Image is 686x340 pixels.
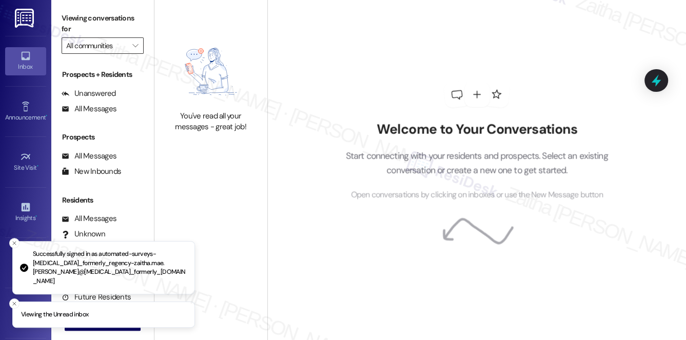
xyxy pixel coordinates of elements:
[5,198,46,226] a: Insights •
[9,298,19,309] button: Close toast
[62,104,116,114] div: All Messages
[9,238,19,248] button: Close toast
[62,88,116,99] div: Unanswered
[5,299,46,327] a: Leads
[62,10,144,37] label: Viewing conversations for
[5,148,46,176] a: Site Visit •
[62,151,116,162] div: All Messages
[132,42,138,50] i: 
[5,249,46,276] a: Buildings
[33,250,186,286] p: Successfully signed in as automated-surveys-[MEDICAL_DATA]_formerly_regency-zaitha.mae.[PERSON_NA...
[35,213,37,220] span: •
[5,47,46,75] a: Inbox
[21,310,88,319] p: Viewing the Unread inbox
[166,37,256,106] img: empty-state
[15,9,36,28] img: ResiDesk Logo
[37,163,38,170] span: •
[51,69,154,80] div: Prospects + Residents
[66,37,127,54] input: All communities
[62,229,105,239] div: Unknown
[51,132,154,143] div: Prospects
[51,195,154,206] div: Residents
[46,112,47,119] span: •
[166,111,256,133] div: You've read all your messages - great job!
[330,122,623,138] h2: Welcome to Your Conversations
[351,188,603,201] span: Open conversations by clicking on inboxes or use the New Message button
[62,166,121,177] div: New Inbounds
[330,148,623,177] p: Start connecting with your residents and prospects. Select an existing conversation or create a n...
[62,213,116,224] div: All Messages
